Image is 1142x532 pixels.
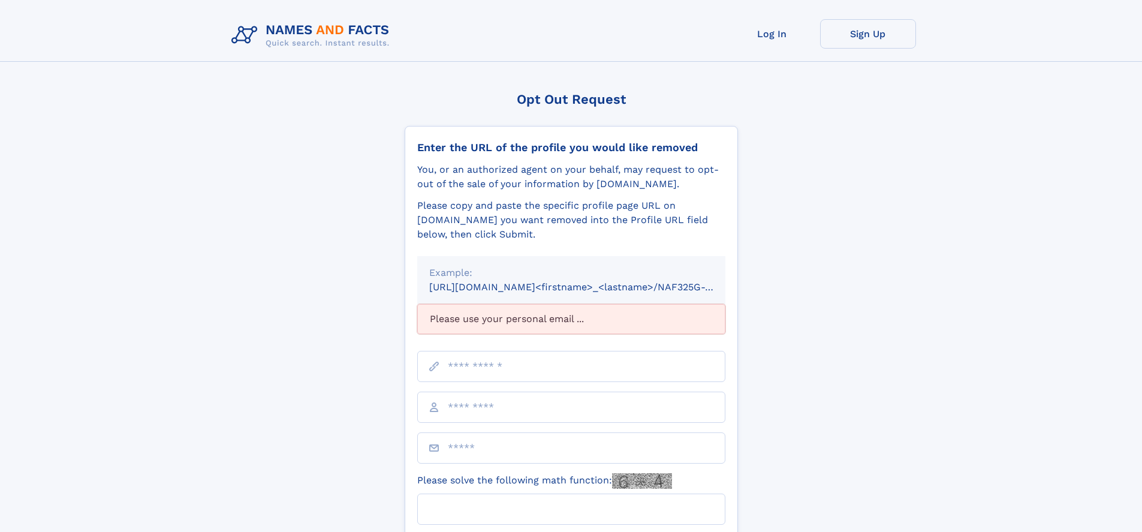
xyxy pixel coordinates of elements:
small: [URL][DOMAIN_NAME]<firstname>_<lastname>/NAF325G-xxxxxxxx [429,281,748,293]
div: Example: [429,266,713,280]
div: Please copy and paste the specific profile page URL on [DOMAIN_NAME] you want removed into the Pr... [417,199,725,242]
label: Please solve the following math function: [417,473,672,489]
a: Log In [724,19,820,49]
div: You, or an authorized agent on your behalf, may request to opt-out of the sale of your informatio... [417,163,725,191]
div: Please use your personal email ... [417,304,725,334]
a: Sign Up [820,19,916,49]
img: Logo Names and Facts [227,19,399,52]
div: Opt Out Request [405,92,738,107]
div: Enter the URL of the profile you would like removed [417,141,725,154]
